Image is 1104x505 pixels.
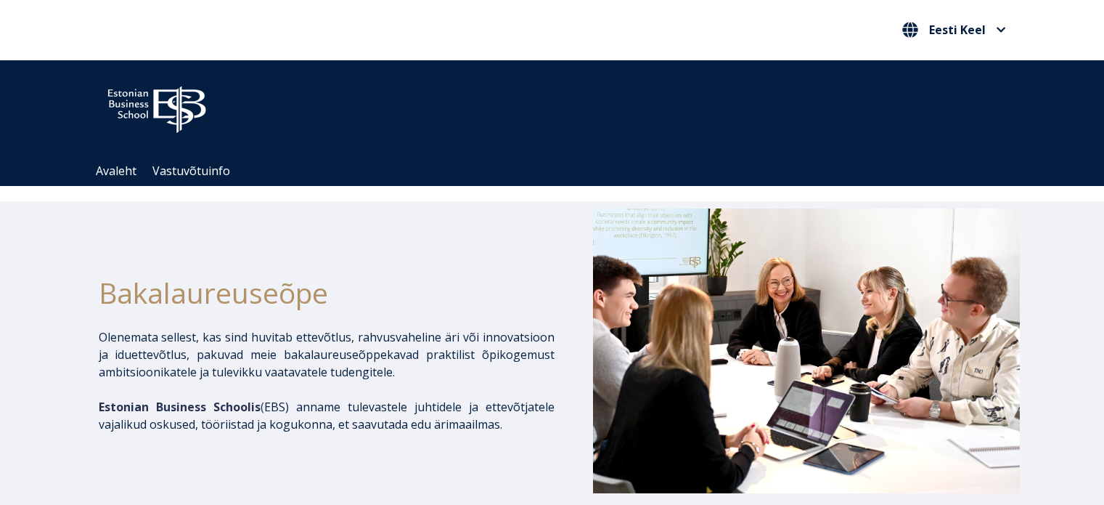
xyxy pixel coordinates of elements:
span: Eesti Keel [929,24,986,36]
p: Olenemata sellest, kas sind huvitab ettevõtlus, rahvusvaheline äri või innovatsioon ja iduettevõt... [99,328,555,381]
img: Bakalaureusetudengid [593,209,1020,493]
nav: Vali oma keel [899,18,1010,42]
a: Vastuvõtuinfo [152,163,230,179]
h1: Bakalaureuseõpe [99,271,555,314]
img: ebs_logo2016_white [95,75,218,137]
a: Avaleht [96,163,136,179]
p: EBS) anname tulevastele juhtidele ja ettevõtjatele vajalikud oskused, tööriistad ja kogukonna, et... [99,398,555,433]
button: Eesti Keel [899,18,1010,41]
div: Navigation Menu [88,156,1031,186]
span: Estonian Business Schoolis [99,399,261,415]
span: ( [99,399,264,415]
